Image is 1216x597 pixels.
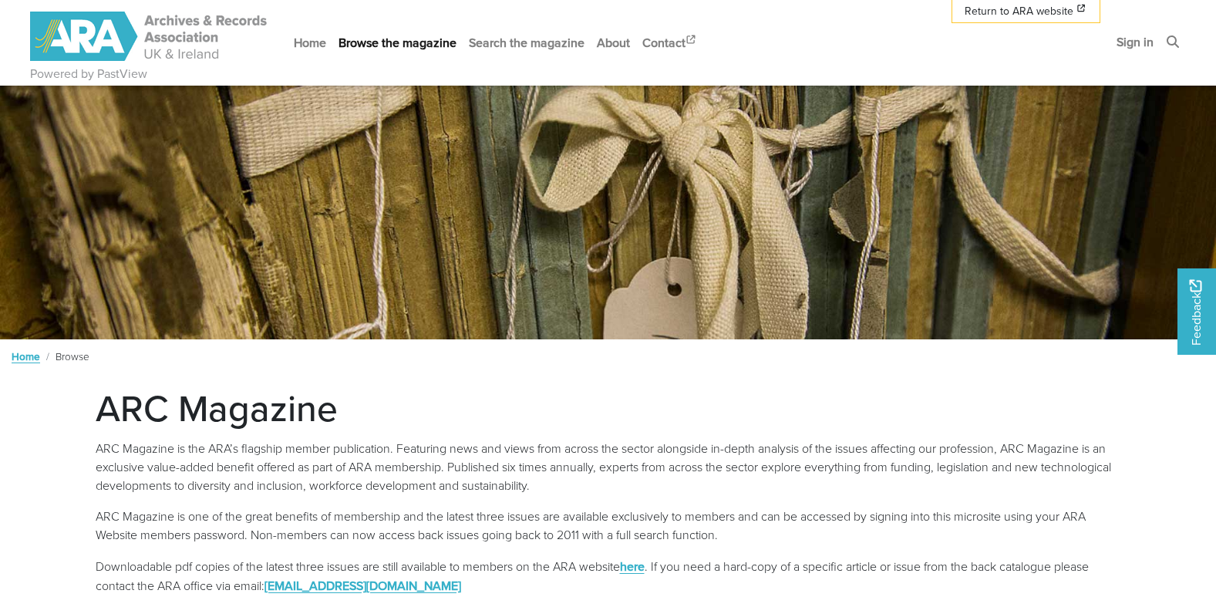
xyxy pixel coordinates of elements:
[636,22,704,63] a: Contact
[96,440,1121,495] p: ARC Magazine is the ARA’s flagship member publication. Featuring news and views from across the s...
[620,558,645,575] a: here
[96,508,1121,545] p: ARC Magazine is one of the great benefits of membership and the latest three issues are available...
[30,65,147,83] a: Powered by PastView
[12,349,40,364] a: Home
[288,22,332,63] a: Home
[30,3,269,70] a: ARA - ARC Magazine | Powered by PastView logo
[463,22,591,63] a: Search the magazine
[1187,280,1205,346] span: Feedback
[591,22,636,63] a: About
[1110,22,1160,62] a: Sign in
[332,22,463,63] a: Browse the magazine
[96,386,1121,430] h1: ARC Magazine
[264,577,461,594] a: [EMAIL_ADDRESS][DOMAIN_NAME]
[30,12,269,61] img: ARA - ARC Magazine | Powered by PastView
[96,557,1121,595] p: Downloadable pdf copies of the latest three issues are still available to members on the ARA webs...
[965,3,1073,19] span: Return to ARA website
[56,349,89,364] span: Browse
[1177,268,1216,355] a: Would you like to provide feedback?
